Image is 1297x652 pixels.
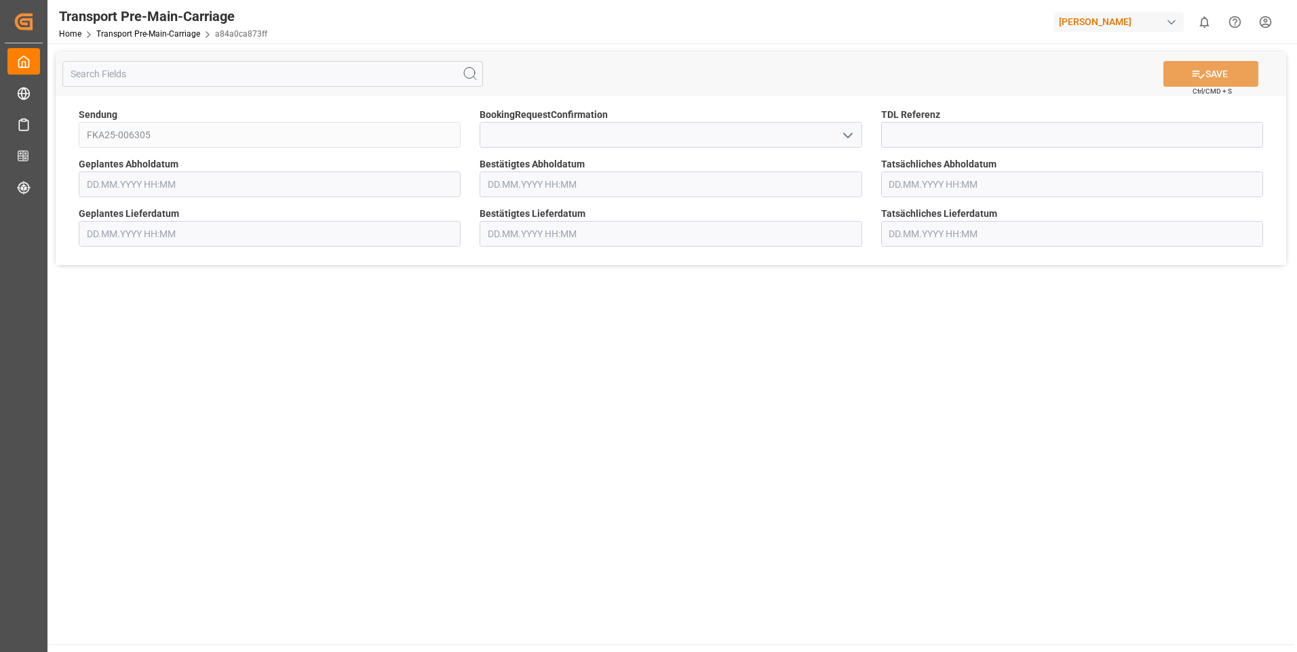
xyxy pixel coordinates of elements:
[1189,7,1220,37] button: show 0 new notifications
[1193,86,1232,96] span: Ctrl/CMD + S
[480,207,585,221] span: Bestätigtes Lieferdatum
[79,221,461,247] input: DD.MM.YYYY HH:MM
[59,6,267,26] div: Transport Pre-Main-Carriage
[881,108,940,122] span: TDL Referenz
[1053,9,1189,35] button: [PERSON_NAME]
[881,157,996,171] span: Tatsächliches Abholdatum
[79,157,178,171] span: Geplantes Abholdatum
[881,171,1263,197] input: DD.MM.YYYY HH:MM
[881,221,1263,247] input: DD.MM.YYYY HH:MM
[881,207,997,221] span: Tatsächliches Lieferdatum
[79,207,179,221] span: Geplantes Lieferdatum
[480,221,862,247] input: DD.MM.YYYY HH:MM
[59,29,81,39] a: Home
[480,171,862,197] input: DD.MM.YYYY HH:MM
[79,171,461,197] input: DD.MM.YYYY HH:MM
[79,108,117,122] span: Sendung
[1163,61,1258,87] button: SAVE
[1220,7,1250,37] button: Help Center
[1053,12,1184,32] div: [PERSON_NAME]
[62,61,483,87] input: Search Fields
[96,29,200,39] a: Transport Pre-Main-Carriage
[480,108,608,122] span: BookingRequestConfirmation
[480,157,585,171] span: Bestätigtes Abholdatum
[836,125,857,146] button: open menu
